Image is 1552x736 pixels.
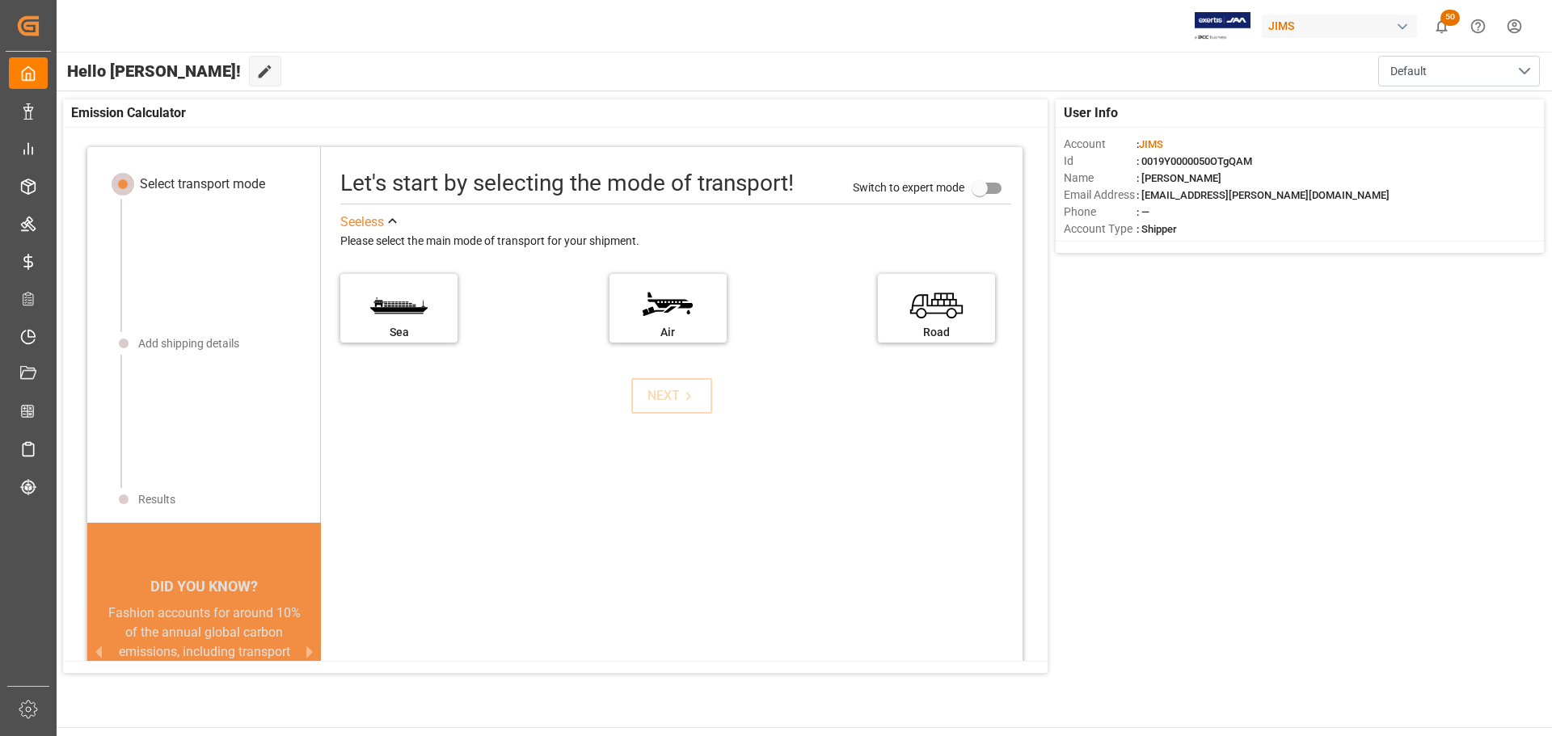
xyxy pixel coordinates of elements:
[1262,15,1417,38] div: JIMS
[1137,172,1221,184] span: : [PERSON_NAME]
[631,378,712,414] button: NEXT
[138,491,175,508] div: Results
[140,175,265,194] div: Select transport mode
[87,570,321,604] div: DID YOU KNOW?
[1064,187,1137,204] span: Email Address
[1137,138,1163,150] span: :
[1064,103,1118,123] span: User Info
[1064,136,1137,153] span: Account
[1139,138,1163,150] span: JIMS
[1064,204,1137,221] span: Phone
[348,324,449,341] div: Sea
[107,604,302,681] div: Fashion accounts for around 10% of the annual global carbon emissions, including transport and pr...
[340,212,384,232] div: See less
[67,56,241,86] span: Hello [PERSON_NAME]!
[1064,170,1137,187] span: Name
[1064,153,1137,170] span: Id
[1390,63,1427,80] span: Default
[1064,221,1137,238] span: Account Type
[1195,12,1250,40] img: Exertis%20JAM%20-%20Email%20Logo.jpg_1722504956.jpg
[853,180,964,193] span: Switch to expert mode
[298,604,321,700] button: next slide / item
[1137,189,1390,201] span: : [EMAIL_ADDRESS][PERSON_NAME][DOMAIN_NAME]
[647,386,697,406] div: NEXT
[1460,8,1496,44] button: Help Center
[618,324,719,341] div: Air
[1137,223,1177,235] span: : Shipper
[1423,8,1460,44] button: show 50 new notifications
[340,166,794,200] div: Let's start by selecting the mode of transport!
[71,103,186,123] span: Emission Calculator
[1262,11,1423,41] button: JIMS
[138,335,239,352] div: Add shipping details
[886,324,987,341] div: Road
[87,604,110,700] button: previous slide / item
[340,232,1011,251] div: Please select the main mode of transport for your shipment.
[1440,10,1460,26] span: 50
[1137,155,1252,167] span: : 0019Y0000050OTgQAM
[1378,56,1540,86] button: open menu
[1137,206,1149,218] span: : —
